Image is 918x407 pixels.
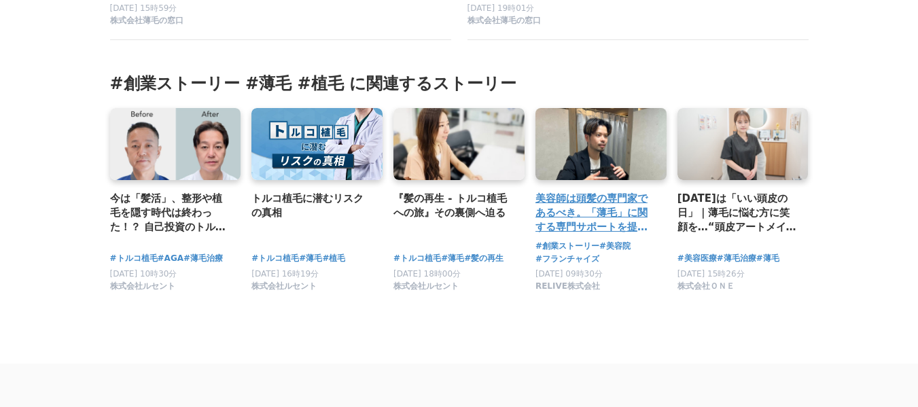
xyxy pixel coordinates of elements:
[251,285,317,294] a: 株式会社ルセント
[535,269,603,279] span: [DATE] 09時30分
[322,252,345,265] a: #植毛
[535,191,656,235] a: 美容師は頭髪の専門家であるべき。「薄毛」に関する専門サポートを提供する美容室「RELIVE」の事業開発から全国展開開始に至る現在地
[393,285,459,294] a: 株式会社ルセント
[158,252,183,265] a: #AGA
[535,240,599,253] a: #創業ストーリー
[251,191,372,221] a: トルコ植毛に潜むリスクの真相
[467,3,535,13] span: [DATE] 19時01分
[110,15,386,29] a: 株式会社薄毛の窓口
[599,240,631,253] a: #美容院
[677,281,735,292] span: 株式会社ＯＮＥ
[110,3,177,13] span: [DATE] 15時59分
[110,269,177,279] span: [DATE] 10時30分
[299,252,322,265] a: #薄毛
[717,252,756,265] a: #薄毛治療
[467,15,541,26] span: 株式会社薄毛の窓口
[677,285,735,294] a: 株式会社ＯＮＥ
[110,281,175,292] span: 株式会社ルセント
[393,281,459,292] span: 株式会社ルセント
[110,285,175,294] a: 株式会社ルセント
[467,15,743,29] a: 株式会社薄毛の窓口
[110,252,158,265] a: #トルコ植毛
[251,252,299,265] a: #トルコ植毛
[535,285,600,294] a: RELIVE株式会社
[183,252,223,265] a: #薄毛治療
[677,191,798,235] a: [DATE]は「いい頭皮の日」｜薄毛に悩む方に笑顔を…“頭皮アートメイク専門の看護師”[PERSON_NAME]が届ける頭皮アートメイクの魅力
[464,252,504,265] a: #髪の再生
[393,191,514,221] a: 『髪の再生 - トルコ植毛への旅』その裏側へ迫る
[441,252,464,265] a: #薄毛
[535,281,600,292] span: RELIVE株式会社
[535,253,599,266] a: #フランチャイズ
[393,269,461,279] span: [DATE] 18時00分
[677,252,717,265] a: #美容医療
[251,281,317,292] span: 株式会社ルセント
[110,191,230,235] a: 今は「髪活」、整形や植毛を隠す時代は終わった！？ 自己投資のトルコ植毛
[756,252,779,265] a: #薄毛
[393,252,441,265] a: #トルコ植毛
[110,73,809,94] h3: #創業ストーリー #薄毛 #植毛 に関連するストーリー
[110,15,183,26] span: 株式会社薄毛の窓口
[677,269,745,279] span: [DATE] 15時26分
[251,269,319,279] span: [DATE] 16時19分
